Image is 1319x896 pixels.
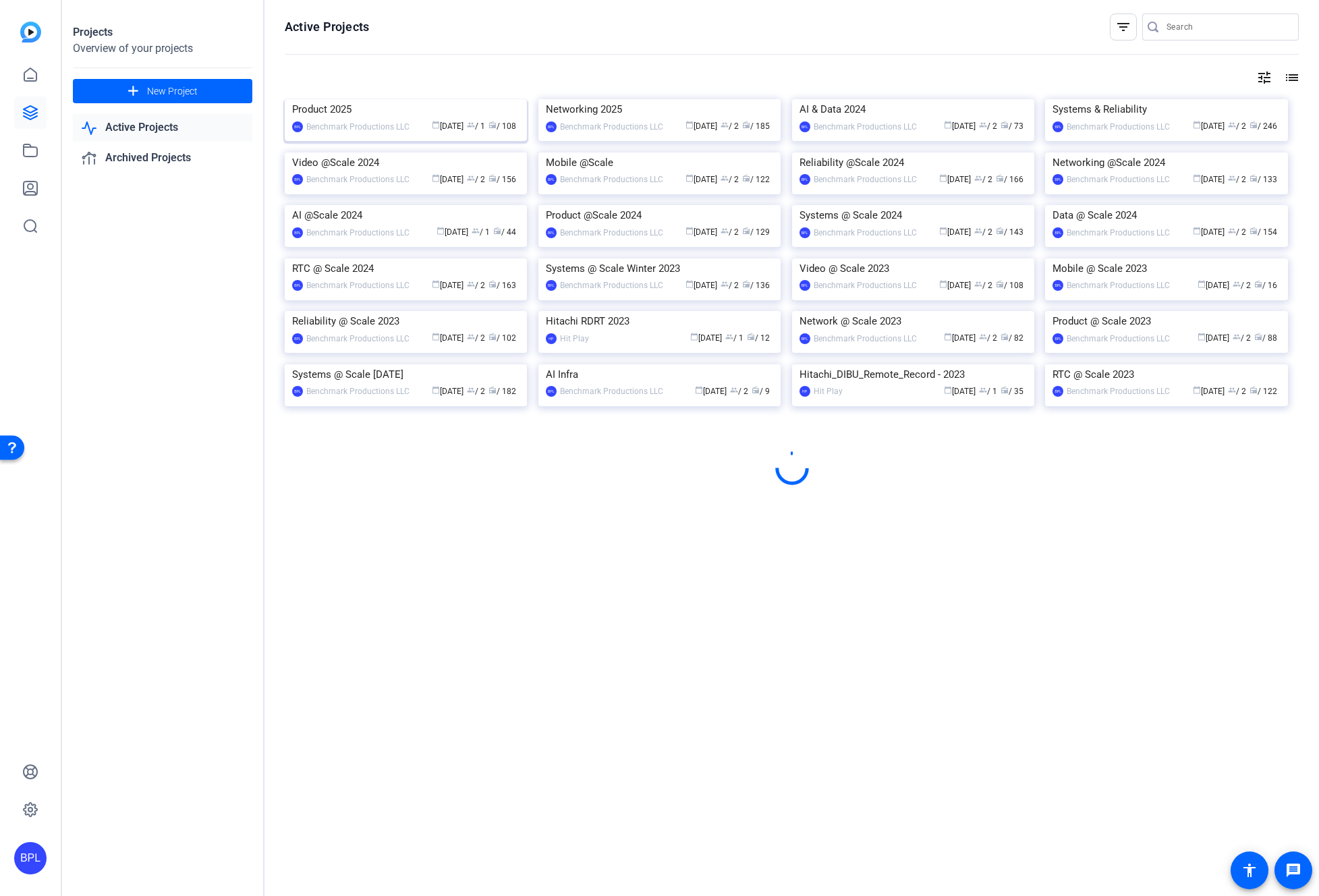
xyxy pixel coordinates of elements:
span: calendar_today [1193,386,1201,394]
span: / 2 [721,281,739,290]
div: Benchmark Productions LLC [814,279,917,292]
span: calendar_today [1198,333,1206,341]
span: calendar_today [695,386,703,394]
span: radio [752,386,760,394]
span: / 182 [488,387,516,396]
div: Hit Play [814,385,843,398]
span: [DATE] [939,175,971,184]
span: / 102 [488,333,516,343]
div: BPL [292,227,303,238]
span: group [1228,227,1236,235]
div: AI & Data 2024 [799,99,1027,119]
span: [DATE] [1198,281,1229,290]
span: calendar_today [432,174,440,182]
span: [DATE] [685,281,717,290]
span: / 154 [1250,227,1277,237]
span: [DATE] [944,121,976,131]
div: Benchmark Productions LLC [560,173,663,186]
div: Benchmark Productions LLC [1067,279,1170,292]
div: BPL [292,280,303,291]
div: Benchmark Productions LLC [306,279,410,292]
span: / 156 [488,175,516,184]
span: / 1 [979,387,997,396]
div: BPL [546,121,557,132]
h1: Active Projects [285,19,369,35]
div: Video @Scale 2024 [292,152,520,173]
span: / 2 [1228,227,1246,237]
span: [DATE] [1193,387,1225,396]
div: BPL [292,333,303,344]
span: group [974,227,982,235]
span: / 73 [1001,121,1023,131]
span: / 2 [974,281,992,290]
div: Systems @ Scale 2024 [799,205,1027,225]
span: group [979,121,987,129]
span: / 2 [1233,281,1251,290]
span: [DATE] [1193,121,1225,131]
div: BPL [1053,174,1063,185]
span: group [979,333,987,341]
a: Archived Projects [73,144,252,172]
div: BPL [1053,280,1063,291]
mat-icon: add [125,83,142,100]
span: [DATE] [944,387,976,396]
span: / 133 [1250,175,1277,184]
div: BPL [1053,386,1063,397]
span: / 2 [1228,175,1246,184]
span: radio [488,386,497,394]
span: group [721,121,729,129]
span: group [979,386,987,394]
span: / 246 [1250,121,1277,131]
span: / 2 [721,227,739,237]
div: Systems @ Scale Winter 2023 [546,258,773,279]
div: BPL [546,386,557,397]
span: / 88 [1254,333,1277,343]
span: / 122 [1250,387,1277,396]
div: Reliability @ Scale 2023 [292,311,520,331]
div: RTC @ Scale 2023 [1053,364,1280,385]
span: / 2 [974,175,992,184]
span: / 185 [742,121,770,131]
button: New Project [73,79,252,103]
span: [DATE] [1193,227,1225,237]
span: / 1 [472,227,490,237]
div: Benchmark Productions LLC [560,385,663,398]
span: calendar_today [685,280,694,288]
span: [DATE] [939,227,971,237]
span: / 2 [467,281,485,290]
div: Benchmark Productions LLC [306,385,410,398]
mat-icon: list [1283,69,1299,86]
span: radio [1250,227,1258,235]
span: calendar_today [432,121,440,129]
span: [DATE] [432,175,464,184]
span: / 2 [467,333,485,343]
span: radio [1250,121,1258,129]
div: Benchmark Productions LLC [1067,385,1170,398]
span: / 108 [488,121,516,131]
span: group [1233,333,1241,341]
div: BPL [292,386,303,397]
span: / 2 [467,387,485,396]
div: Network @ Scale 2023 [799,311,1027,331]
span: group [472,227,480,235]
div: Product @ Scale 2023 [1053,311,1280,331]
div: Hit Play [560,332,589,345]
div: Benchmark Productions LLC [1067,120,1170,134]
span: / 2 [979,121,997,131]
span: calendar_today [1193,121,1201,129]
span: radio [488,280,497,288]
span: radio [742,174,750,182]
span: / 2 [721,121,739,131]
span: / 143 [996,227,1023,237]
span: / 2 [730,387,748,396]
span: radio [996,227,1004,235]
span: [DATE] [685,227,717,237]
span: calendar_today [685,174,694,182]
span: calendar_today [432,333,440,341]
span: / 2 [979,333,997,343]
div: Product 2025 [292,99,520,119]
span: group [974,280,982,288]
img: blue-gradient.svg [20,22,41,43]
div: Benchmark Productions LLC [560,279,663,292]
span: [DATE] [1198,333,1229,343]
